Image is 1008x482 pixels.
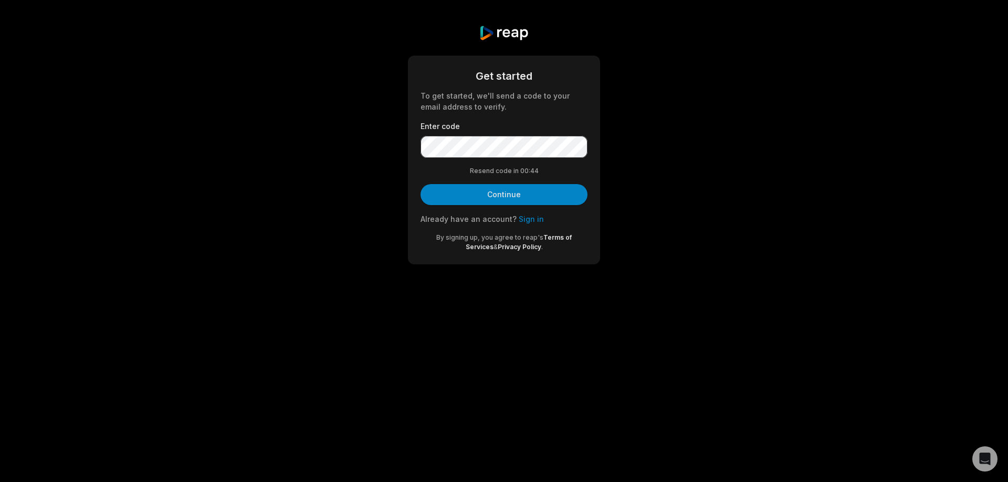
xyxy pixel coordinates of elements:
[421,166,587,176] div: Resend code in 00:
[436,233,543,241] span: By signing up, you agree to reap's
[530,166,539,176] span: 44
[479,25,529,41] img: reap
[421,215,517,223] span: Already have an account?
[541,243,543,251] span: .
[421,121,587,132] label: Enter code
[519,215,544,223] a: Sign in
[421,90,587,112] div: To get started, we'll send a code to your email address to verify.
[421,184,587,205] button: Continue
[493,243,498,251] span: &
[972,446,997,472] div: Open Intercom Messenger
[421,68,587,84] div: Get started
[466,233,572,251] a: Terms of Services
[498,243,541,251] a: Privacy Policy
